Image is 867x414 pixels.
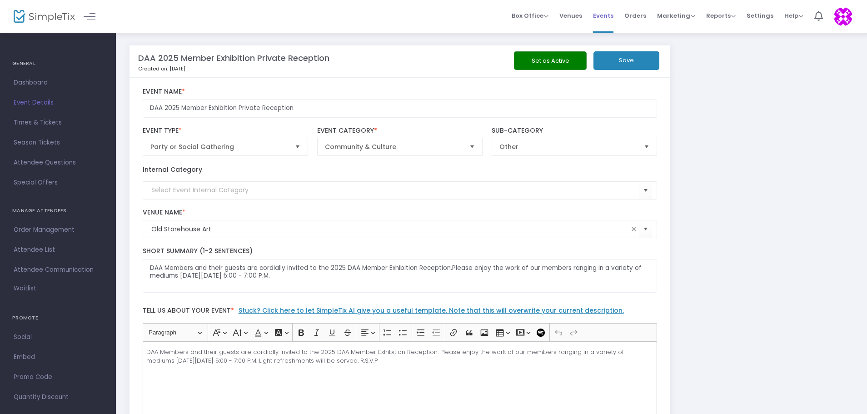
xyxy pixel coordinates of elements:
span: Box Office [512,11,548,20]
span: Promo Code [14,371,102,383]
span: Attendee Communication [14,264,102,276]
button: Select [466,138,478,155]
p: DAA Members and their guests are cordially invited to the 2025 DAA Member Exhibition Reception. P... [146,348,653,365]
div: Editor toolbar [143,323,658,341]
h4: GENERAL [12,55,104,73]
button: Select [639,220,652,239]
h4: MANAGE ATTENDEES [12,202,104,220]
m-panel-title: DAA 2025 Member Exhibition Private Reception [138,52,329,64]
span: Times & Tickets [14,117,102,129]
span: Event Details [14,97,102,109]
button: Select [639,181,652,200]
span: clear [628,224,639,234]
span: Community & Culture [325,142,463,151]
input: Select Venue [151,224,629,234]
span: Orders [624,4,646,27]
span: Other [499,142,637,151]
label: Venue Name [143,209,658,217]
button: Paragraph [144,325,206,339]
span: Settings [747,4,773,27]
span: Marketing [657,11,695,20]
input: Select Event Internal Category [151,185,640,195]
span: Help [784,11,803,20]
span: Quantity Discount [14,391,102,403]
h4: PROMOTE [12,309,104,327]
label: Internal Category [143,165,202,175]
label: Event Category [317,127,483,135]
span: Attendee List [14,244,102,256]
span: Venues [559,4,582,27]
p: Created on: [DATE] [138,65,487,73]
button: Set as Active [514,51,587,70]
span: Paragraph [149,327,196,338]
span: Party or Social Gathering [150,142,288,151]
span: Embed [14,351,102,363]
label: Event Name [143,88,658,96]
span: Social [14,331,102,343]
label: Sub-Category [492,127,658,135]
span: Dashboard [14,77,102,89]
span: Special Offers [14,177,102,189]
a: Stuck? Click here to let SimpleTix AI give you a useful template. Note that this will overwrite y... [239,306,624,315]
span: Season Tickets [14,137,102,149]
span: Short Summary (1-2 Sentences) [143,246,253,255]
span: Order Management [14,224,102,236]
span: Events [593,4,613,27]
button: Select [291,138,304,155]
label: Event Type [143,127,309,135]
span: Waitlist [14,284,36,293]
span: Attendee Questions [14,157,102,169]
span: Reports [706,11,736,20]
button: Save [593,51,659,70]
input: Enter Event Name [143,99,658,118]
button: Select [640,138,653,155]
label: Tell us about your event [138,302,662,323]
